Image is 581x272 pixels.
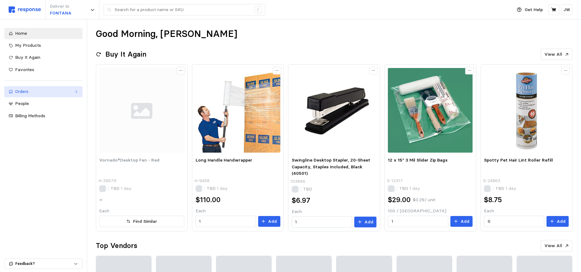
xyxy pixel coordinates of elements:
a: Orders [4,86,83,97]
p: View All [544,242,562,249]
p: Feedback? [15,261,74,266]
p: Each [99,208,184,214]
p: TBD [399,185,420,192]
p: TBD [207,185,228,192]
p: $0.29 / unit [413,197,435,203]
span: My Products [15,42,41,48]
h1: Good Morning, [PERSON_NAME] [96,28,237,40]
p: JW [563,6,570,13]
p: Deliver to [50,3,71,10]
a: My Products [4,40,83,51]
input: Qty [199,216,252,227]
span: People [15,101,29,106]
div: Orders [15,88,72,95]
p: Each [196,208,280,214]
img: H-9458 [196,68,280,153]
a: Buy It Again [4,52,83,63]
p: 100 / [GEOGRAPHIC_DATA] [388,208,473,214]
img: S-24863 [484,68,569,153]
button: Add [354,217,376,228]
h2: Buy It Again [105,50,146,59]
span: Vornado®Desktop Fan - Red [99,157,160,163]
p: Each [484,208,569,214]
p: 103846 [290,178,305,185]
span: Billing Methods [15,113,45,118]
h2: $6.97 [292,196,310,205]
p: H-3957R [98,178,116,184]
h2: Top Vendors [96,241,137,250]
button: Feedback? [5,259,82,269]
img: S-12317 [388,68,473,153]
p: TBD [111,185,132,192]
button: Add [546,216,569,227]
p: Add [268,218,277,225]
p: View All [544,51,562,58]
span: 12 x 15" 3 Mil Slider Zip Bags [388,157,448,163]
h2: $8.75 [484,195,502,205]
button: Add [450,216,473,227]
span: 1 day [504,186,516,191]
p: Add [364,219,373,226]
p: Find Similar [133,218,157,225]
span: Favorites [15,67,34,72]
button: Find Similar [99,216,184,227]
a: Home [4,28,83,39]
img: 8303AA92-88E9-4826-B75886B50E477C98_sc7 [292,68,376,153]
input: Qty [392,216,445,227]
p: S-12317 [387,178,403,184]
p: Get Help [525,6,543,13]
button: View All [541,240,572,252]
p: TBD [303,186,312,193]
input: Search for a product name or SKU [115,4,251,15]
span: Long Handle Handwrapper [196,157,252,163]
p: Add [461,218,469,225]
button: JW [561,4,572,15]
a: Billing Methods [4,110,83,122]
span: Home [15,30,27,36]
p: Each [292,208,376,215]
img: svg%3e [9,6,41,13]
h2: - [99,195,103,205]
p: H-9458 [194,178,209,184]
input: Qty [295,217,348,228]
p: Add [557,218,566,225]
p: TBD [495,185,516,192]
img: svg%3e [99,68,184,153]
span: Buy It Again [15,54,40,60]
p: FONTANA [50,10,71,17]
span: 1 day [408,186,420,191]
span: 1 day [216,186,228,191]
span: Spotty Pet Hair Lint Roller Refill [484,157,553,163]
button: Add [258,216,280,227]
div: / [254,6,262,14]
button: Get Help [513,4,546,16]
button: View All [541,49,572,60]
input: Qty [488,216,541,227]
span: Swingline Desktop Stapler, 20-Sheet Capacity, Staples Included, Black (40501) [292,157,370,176]
a: Favorites [4,64,83,75]
p: S-24863 [483,178,500,184]
a: People [4,98,83,109]
h2: $29.00 [388,195,411,205]
span: 1 day [120,186,132,191]
h2: $110.00 [196,195,221,205]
